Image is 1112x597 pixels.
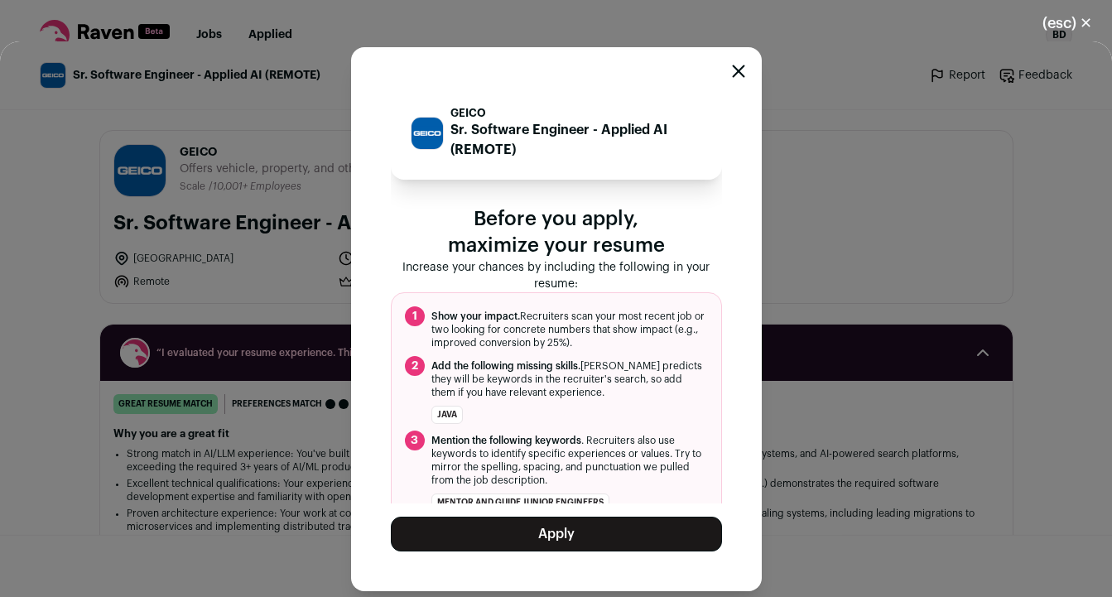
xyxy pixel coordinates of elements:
[391,206,722,259] p: Before you apply, maximize your resume
[431,436,581,445] span: Mention the following keywords
[405,356,425,376] span: 2
[431,406,463,424] li: Java
[1023,5,1112,41] button: Close modal
[412,118,443,149] img: 58da5fe15ec08c86abc5c8fb1424a25c13b7d5ca55c837a70c380ea5d586a04d.jpg
[732,65,745,78] button: Close modal
[405,306,425,326] span: 1
[431,359,708,399] span: [PERSON_NAME] predicts they will be keywords in the recruiter's search, so add them if you have r...
[431,310,708,349] span: Recruiters scan your most recent job or two looking for concrete numbers that show impact (e.g., ...
[391,517,722,551] button: Apply
[431,311,520,321] span: Show your impact.
[431,434,708,487] span: . Recruiters also use keywords to identify specific experiences or values. Try to mirror the spel...
[431,361,580,371] span: Add the following missing skills.
[405,431,425,450] span: 3
[431,493,609,512] li: mentor and guide junior engineers
[450,107,702,120] p: GEICO
[391,259,722,292] p: Increase your chances by including the following in your resume:
[450,120,702,160] p: Sr. Software Engineer - Applied AI (REMOTE)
